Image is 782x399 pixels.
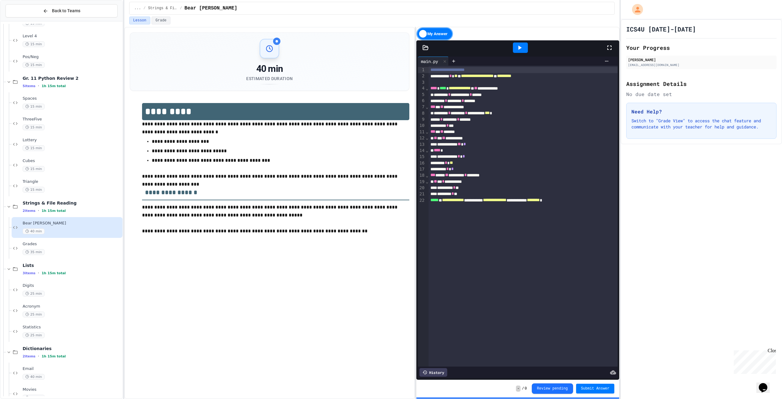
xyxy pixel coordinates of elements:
[418,73,426,79] div: 2
[418,179,426,185] div: 19
[23,124,45,130] span: 15 min
[23,41,45,47] span: 15 min
[23,332,45,338] span: 25 min
[419,368,447,377] div: History
[152,17,170,24] button: Grade
[418,116,426,123] div: 9
[23,374,45,380] span: 40 min
[418,67,426,73] div: 1
[23,291,45,297] span: 25 min
[42,271,66,275] span: 1h 15m total
[38,83,39,88] span: •
[418,185,426,191] div: 20
[23,228,45,234] span: 40 min
[631,108,771,115] h3: Need Help?
[23,387,121,392] span: Movies
[418,148,426,154] div: 14
[418,129,426,135] div: 11
[38,271,39,275] span: •
[628,57,775,62] div: [PERSON_NAME]
[731,348,776,374] iframe: chat widget
[23,104,45,109] span: 15 min
[626,79,777,88] h2: Assignment Details
[42,354,66,358] span: 1h 15m total
[23,354,35,358] span: 2 items
[426,129,429,134] span: Fold line
[418,135,426,141] div: 12
[23,312,45,317] span: 25 min
[418,154,426,160] div: 15
[418,58,441,65] div: main.py
[525,386,527,391] span: 0
[23,200,121,206] span: Strings & File Reading
[23,96,121,101] span: Spaces
[23,166,45,172] span: 15 min
[532,383,573,394] button: Review pending
[134,6,141,11] span: ...
[185,5,237,12] span: Bear Hunt
[516,386,521,392] span: -
[23,117,121,122] span: ThreeFive
[418,104,426,110] div: 7
[581,386,610,391] span: Submit Answer
[52,8,80,14] span: Back to Teams
[626,43,777,52] h2: Your Progress
[23,179,121,184] span: Triangle
[23,138,121,143] span: Lottery
[129,17,150,24] button: Lesson
[23,221,121,226] span: Bear [PERSON_NAME]
[418,166,426,172] div: 17
[23,145,45,151] span: 15 min
[23,346,121,351] span: Dictionaries
[23,283,121,288] span: Digits
[576,384,615,393] button: Submit Answer
[5,4,118,17] button: Back to Teams
[180,6,182,11] span: /
[23,263,121,268] span: Lists
[23,84,35,88] span: 5 items
[418,123,426,129] div: 10
[23,34,121,39] span: Level 4
[626,91,777,98] div: No due date set
[2,2,42,39] div: Chat with us now!Close
[626,2,645,17] div: My Account
[143,6,145,11] span: /
[631,118,771,130] p: Switch to "Grade View" to access the chat feature and communicate with your teacher for help and ...
[426,148,429,153] span: Fold line
[628,63,775,67] div: [EMAIL_ADDRESS][DOMAIN_NAME]
[418,57,449,66] div: main.py
[418,172,426,179] div: 18
[23,62,45,68] span: 15 min
[23,158,121,164] span: Cubes
[23,242,121,247] span: Grades
[23,54,121,60] span: Pos/Neg
[38,208,39,213] span: •
[23,187,45,193] span: 15 min
[756,375,776,393] iframe: chat widget
[38,354,39,359] span: •
[23,271,35,275] span: 3 items
[418,142,426,148] div: 13
[23,325,121,330] span: Statistics
[148,6,177,11] span: Strings & File Reading
[426,86,429,91] span: Fold line
[246,63,293,74] div: 40 min
[426,179,429,184] span: Fold line
[23,366,121,371] span: Email
[418,110,426,116] div: 8
[418,160,426,166] div: 16
[522,386,524,391] span: /
[626,25,696,33] h1: ICS4U [DATE]-[DATE]
[426,105,429,109] span: Fold line
[418,191,426,197] div: 21
[23,76,121,81] span: Gr. 11 Python Review 2
[418,85,426,91] div: 4
[42,209,66,213] span: 1h 15m total
[23,249,45,255] span: 35 min
[246,76,293,82] div: Estimated Duration
[23,304,121,309] span: Acronym
[418,98,426,104] div: 6
[426,173,429,178] span: Fold line
[418,198,426,204] div: 22
[42,84,66,88] span: 1h 15m total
